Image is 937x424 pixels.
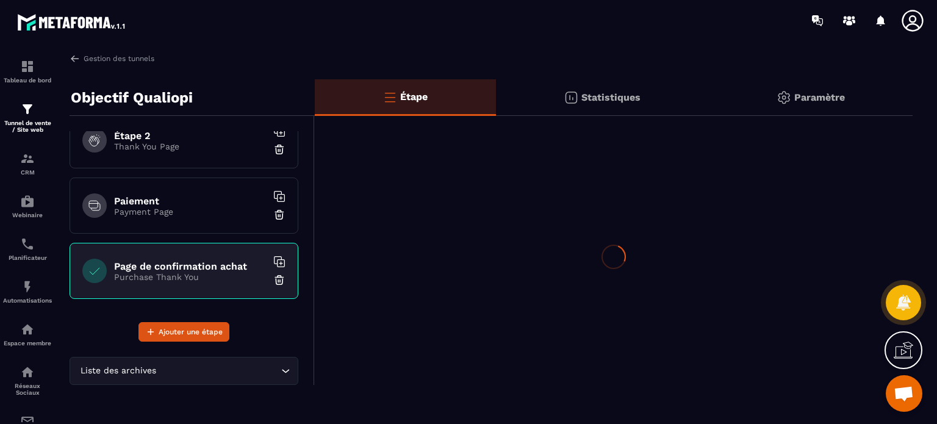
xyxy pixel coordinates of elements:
[3,228,52,270] a: schedulerschedulerPlanificateur
[20,365,35,379] img: social-network
[3,340,52,347] p: Espace membre
[114,207,267,217] p: Payment Page
[71,85,193,110] p: Objectif Qualiopi
[3,120,52,133] p: Tunnel de vente / Site web
[20,279,35,294] img: automations
[3,142,52,185] a: formationformationCRM
[114,261,267,272] h6: Page de confirmation achat
[581,92,641,103] p: Statistiques
[564,90,578,105] img: stats.20deebd0.svg
[3,185,52,228] a: automationsautomationsWebinaire
[400,91,428,102] p: Étape
[3,297,52,304] p: Automatisations
[114,195,267,207] h6: Paiement
[794,92,845,103] p: Paramètre
[20,194,35,209] img: automations
[114,130,267,142] h6: Étape 2
[17,11,127,33] img: logo
[159,364,278,378] input: Search for option
[3,383,52,396] p: Réseaux Sociaux
[3,212,52,218] p: Webinaire
[3,169,52,176] p: CRM
[3,254,52,261] p: Planificateur
[777,90,791,105] img: setting-gr.5f69749f.svg
[159,326,223,338] span: Ajouter une étape
[273,274,285,286] img: trash
[3,356,52,405] a: social-networksocial-networkRéseaux Sociaux
[3,50,52,93] a: formationformationTableau de bord
[77,364,159,378] span: Liste des archives
[114,272,267,282] p: Purchase Thank You
[273,209,285,221] img: trash
[886,375,922,412] a: Ouvrir le chat
[20,322,35,337] img: automations
[70,357,298,385] div: Search for option
[3,77,52,84] p: Tableau de bord
[20,237,35,251] img: scheduler
[3,270,52,313] a: automationsautomationsAutomatisations
[114,142,267,151] p: Thank You Page
[70,53,154,64] a: Gestion des tunnels
[20,102,35,117] img: formation
[20,151,35,166] img: formation
[273,143,285,156] img: trash
[138,322,229,342] button: Ajouter une étape
[20,59,35,74] img: formation
[70,53,81,64] img: arrow
[382,90,397,104] img: bars-o.4a397970.svg
[3,313,52,356] a: automationsautomationsEspace membre
[3,93,52,142] a: formationformationTunnel de vente / Site web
